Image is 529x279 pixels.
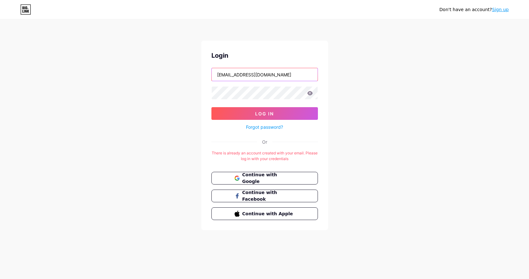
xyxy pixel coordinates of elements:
div: Or [262,139,267,145]
button: Log In [211,107,318,120]
div: Login [211,51,318,60]
span: Continue with Google [242,172,294,185]
a: Forgot password? [246,124,283,130]
button: Continue with Facebook [211,190,318,202]
span: Continue with Facebook [242,189,294,203]
span: Continue with Apple [242,211,294,217]
button: Continue with Google [211,172,318,185]
div: There is already an account created with your email. Please log in with your credentials [211,150,318,162]
a: Sign up [492,7,509,12]
div: Don't have an account? [439,6,509,13]
input: Username [212,68,318,81]
span: Log In [255,111,274,116]
button: Continue with Apple [211,207,318,220]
